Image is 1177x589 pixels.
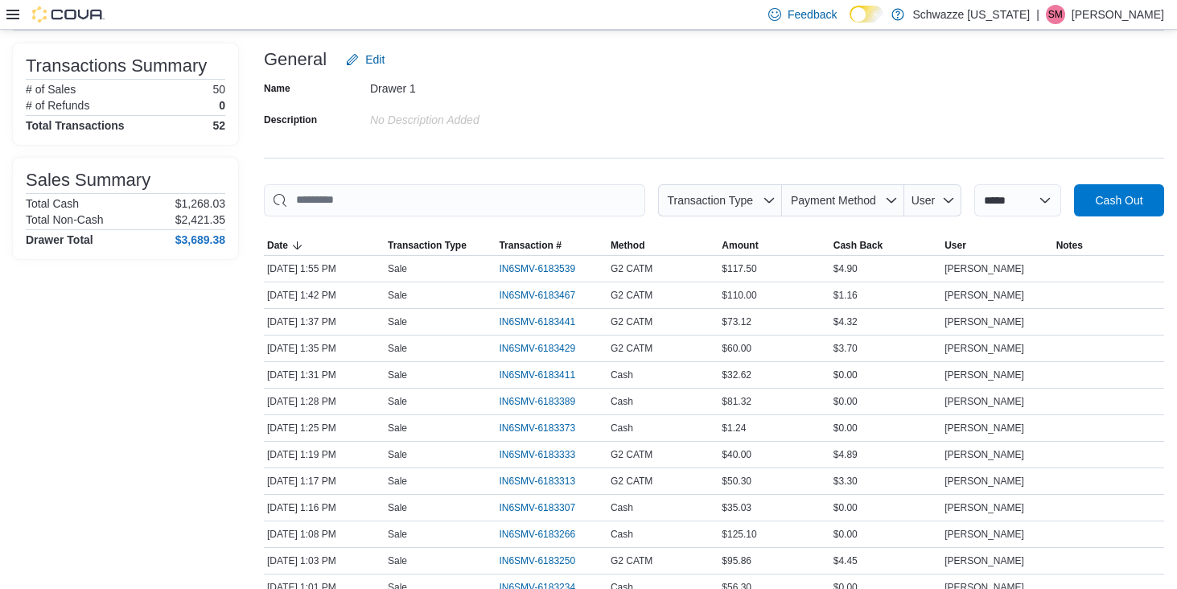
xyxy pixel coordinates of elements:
[722,289,756,302] span: $110.00
[388,501,407,514] p: Sale
[499,365,591,385] button: IN6SMV-6183411
[611,369,633,381] span: Cash
[658,184,782,216] button: Transaction Type
[833,239,883,252] span: Cash Back
[944,554,1024,567] span: [PERSON_NAME]
[499,525,591,544] button: IN6SMV-6183266
[944,369,1024,381] span: [PERSON_NAME]
[388,528,407,541] p: Sale
[611,554,652,567] span: G2 CATM
[499,339,591,358] button: IN6SMV-6183429
[611,342,652,355] span: G2 CATM
[722,239,758,252] span: Amount
[611,448,652,461] span: G2 CATM
[388,422,407,435] p: Sale
[944,342,1024,355] span: [PERSON_NAME]
[499,312,591,332] button: IN6SMV-6183441
[830,418,941,438] div: $0.00
[26,56,207,76] h3: Transactions Summary
[611,315,652,328] span: G2 CATM
[944,395,1024,408] span: [PERSON_NAME]
[499,262,575,275] span: IN6SMV-6183539
[175,233,225,246] h4: $3,689.38
[388,475,407,488] p: Sale
[668,194,754,207] span: Transaction Type
[611,422,633,435] span: Cash
[340,43,391,76] button: Edit
[611,289,652,302] span: G2 CATM
[26,233,93,246] h4: Drawer Total
[264,472,385,491] div: [DATE] 1:17 PM
[219,99,225,112] p: 0
[830,312,941,332] div: $4.32
[1048,5,1063,24] span: SM
[499,501,575,514] span: IN6SMV-6183307
[499,369,575,381] span: IN6SMV-6183411
[499,554,575,567] span: IN6SMV-6183250
[611,501,633,514] span: Cash
[830,525,941,544] div: $0.00
[944,475,1024,488] span: [PERSON_NAME]
[499,498,591,517] button: IN6SMV-6183307
[722,315,751,328] span: $73.12
[788,6,837,23] span: Feedback
[26,171,150,190] h3: Sales Summary
[499,448,575,461] span: IN6SMV-6183333
[722,395,751,408] span: $81.32
[499,472,591,491] button: IN6SMV-6183313
[264,50,327,69] h3: General
[264,365,385,385] div: [DATE] 1:31 PM
[944,262,1024,275] span: [PERSON_NAME]
[830,339,941,358] div: $3.70
[175,197,225,210] p: $1,268.03
[1046,5,1065,24] div: Shane Morris
[499,315,575,328] span: IN6SMV-6183441
[830,498,941,517] div: $0.00
[496,236,607,255] button: Transaction #
[388,289,407,302] p: Sale
[388,395,407,408] p: Sale
[264,525,385,544] div: [DATE] 1:08 PM
[499,551,591,570] button: IN6SMV-6183250
[388,262,407,275] p: Sale
[388,554,407,567] p: Sale
[499,395,575,408] span: IN6SMV-6183389
[1036,5,1039,24] p: |
[385,236,496,255] button: Transaction Type
[611,239,645,252] span: Method
[264,113,317,126] label: Description
[722,369,751,381] span: $32.62
[830,365,941,385] div: $0.00
[212,83,225,96] p: 50
[499,475,575,488] span: IN6SMV-6183313
[1053,236,1164,255] button: Notes
[370,76,586,95] div: Drawer 1
[499,286,591,305] button: IN6SMV-6183467
[264,286,385,305] div: [DATE] 1:42 PM
[264,259,385,278] div: [DATE] 1:55 PM
[830,551,941,570] div: $4.45
[611,395,633,408] span: Cash
[388,342,407,355] p: Sale
[722,475,751,488] span: $50.30
[499,418,591,438] button: IN6SMV-6183373
[499,239,561,252] span: Transaction #
[944,448,1024,461] span: [PERSON_NAME]
[611,475,652,488] span: G2 CATM
[941,236,1052,255] button: User
[912,194,936,207] span: User
[722,501,751,514] span: $35.03
[499,342,575,355] span: IN6SMV-6183429
[264,392,385,411] div: [DATE] 1:28 PM
[264,418,385,438] div: [DATE] 1:25 PM
[264,339,385,358] div: [DATE] 1:35 PM
[264,236,385,255] button: Date
[912,5,1030,24] p: Schwazze [US_STATE]
[26,119,125,132] h4: Total Transactions
[267,239,288,252] span: Date
[791,194,876,207] span: Payment Method
[722,554,751,567] span: $95.86
[850,6,883,23] input: Dark Mode
[264,82,290,95] label: Name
